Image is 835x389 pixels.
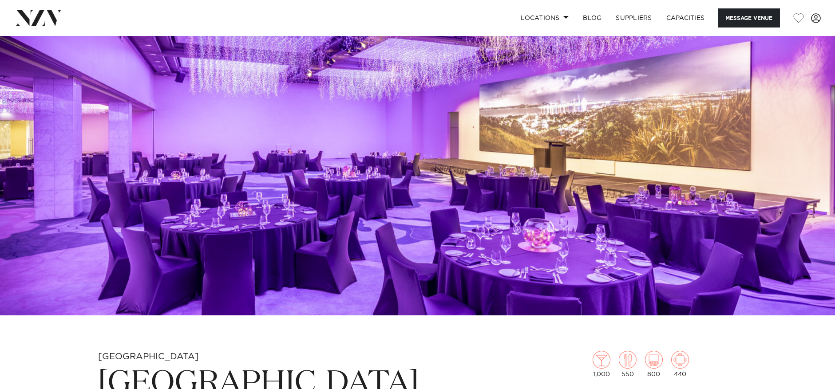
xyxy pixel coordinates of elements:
[593,351,610,377] div: 1,000
[593,351,610,369] img: cocktail.png
[576,8,609,28] a: BLOG
[718,8,780,28] button: Message Venue
[671,351,689,377] div: 440
[14,10,63,26] img: nzv-logo.png
[671,351,689,369] img: meeting.png
[609,8,659,28] a: SUPPLIERS
[659,8,712,28] a: Capacities
[645,351,663,377] div: 800
[98,352,199,361] small: [GEOGRAPHIC_DATA]
[514,8,576,28] a: Locations
[619,351,637,369] img: dining.png
[645,351,663,369] img: theatre.png
[619,351,637,377] div: 550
